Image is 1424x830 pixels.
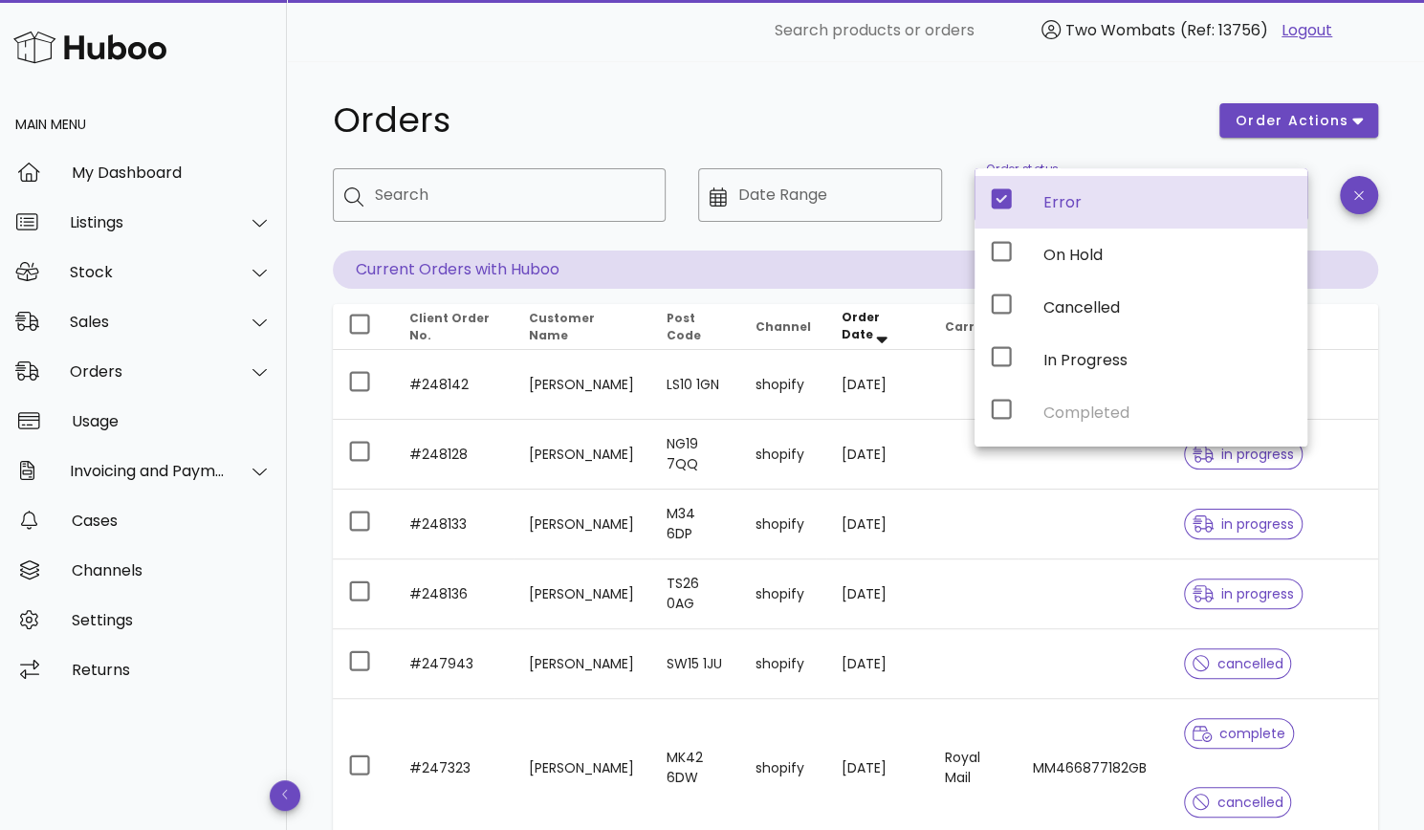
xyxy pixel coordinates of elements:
span: in progress [1193,517,1294,531]
td: [DATE] [826,350,930,420]
div: Channels [72,561,272,579]
p: Current Orders with Huboo [333,251,1378,289]
div: My Dashboard [72,164,272,182]
span: cancelled [1193,657,1283,670]
td: shopify [740,350,826,420]
td: [DATE] [826,559,930,629]
span: Order Date [842,309,880,342]
td: #248133 [394,490,514,559]
span: Client Order No. [409,310,490,343]
div: Listings [70,213,226,231]
td: [DATE] [826,420,930,490]
td: [DATE] [826,629,930,699]
th: Carrier [929,304,1018,350]
div: Settings [72,611,272,629]
span: in progress [1193,587,1294,601]
td: LS10 1GN [651,350,740,420]
div: Cancelled [1043,298,1292,317]
span: Customer Name [529,310,595,343]
td: shopify [740,490,826,559]
div: Invoicing and Payments [70,462,226,480]
td: #247943 [394,629,514,699]
th: Channel [740,304,826,350]
span: order actions [1235,111,1349,131]
h1: Orders [333,103,1196,138]
span: Two Wombats [1065,19,1175,41]
td: shopify [740,629,826,699]
div: Sales [70,313,226,331]
div: Orders [70,362,226,381]
td: shopify [740,559,826,629]
td: [PERSON_NAME] [514,490,651,559]
th: Post Code [651,304,740,350]
td: SW15 1JU [651,629,740,699]
div: Stock [70,263,226,281]
button: order actions [1219,103,1378,138]
td: #248128 [394,420,514,490]
td: TS26 0AG [651,559,740,629]
span: cancelled [1193,796,1283,809]
div: In Progress [1043,351,1292,369]
div: Usage [72,412,272,430]
td: M34 6DP [651,490,740,559]
th: Client Order No. [394,304,514,350]
td: [PERSON_NAME] [514,559,651,629]
div: Returns [72,661,272,679]
div: Error [1043,193,1292,211]
td: #248136 [394,559,514,629]
td: NG19 7QQ [651,420,740,490]
span: Channel [756,318,811,335]
div: Cases [72,512,272,530]
th: Customer Name [514,304,651,350]
img: Huboo Logo [13,27,166,68]
span: (Ref: 13756) [1180,19,1268,41]
td: [PERSON_NAME] [514,350,651,420]
td: [PERSON_NAME] [514,420,651,490]
label: Order status [986,163,1058,177]
span: Post Code [667,310,701,343]
span: Carrier [944,318,991,335]
td: #248142 [394,350,514,420]
div: On Hold [1043,246,1292,264]
td: [DATE] [826,490,930,559]
td: shopify [740,420,826,490]
td: [PERSON_NAME] [514,629,651,699]
span: in progress [1193,448,1294,461]
th: Order Date: Sorted descending. Activate to remove sorting. [826,304,930,350]
a: Logout [1282,19,1332,42]
span: complete [1193,727,1285,740]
